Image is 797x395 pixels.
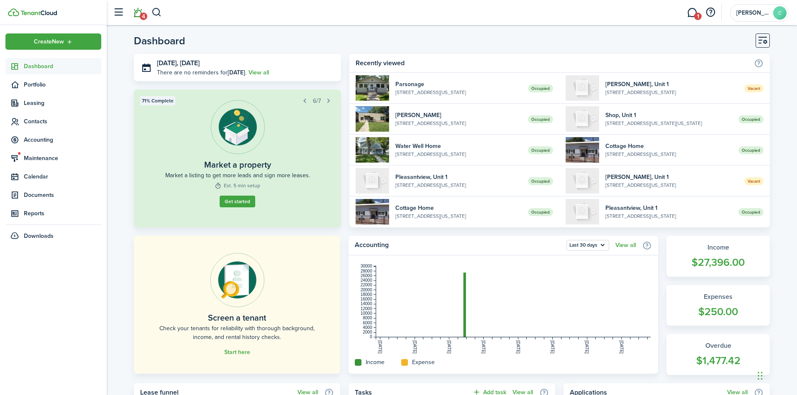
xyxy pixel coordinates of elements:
[738,115,764,123] span: Occupied
[566,75,599,101] img: 1
[24,117,101,126] span: Contacts
[605,181,738,189] widget-list-item-description: [STREET_ADDRESS][US_STATE]
[566,240,609,251] button: Open menu
[566,199,599,224] img: 1
[528,115,553,123] span: Occupied
[755,355,797,395] iframe: Chat Widget
[395,89,522,96] widget-list-item-description: [STREET_ADDRESS][US_STATE]
[356,168,389,194] img: 1
[395,80,522,89] widget-list-item-title: Parsonage
[165,171,310,180] widget-step-description: Market a listing to get more leads and sign more leases.
[744,177,764,185] span: Vacant
[153,324,321,341] home-placeholder-description: Check your tenants for reliability with thorough background, income, and rental history checks.
[361,306,372,311] tspan: 12000
[5,205,101,222] a: Reports
[550,340,555,354] tspan: [DATE]
[24,135,101,144] span: Accounting
[605,150,732,158] widget-list-item-description: [STREET_ADDRESS][US_STATE]
[605,212,732,220] widget-list-item-description: [STREET_ADDRESS][US_STATE]
[605,80,738,89] widget-list-item-title: [PERSON_NAME], Unit 1
[361,301,372,306] tspan: 14000
[585,340,589,354] tspan: [DATE]
[566,137,599,163] img: 1
[675,341,761,351] widget-stats-title: Overdue
[299,95,311,107] button: Prev step
[356,199,389,224] img: 1
[482,340,486,354] tspan: [DATE]
[323,95,335,107] button: Next step
[361,273,372,278] tspan: 26000
[566,168,599,194] img: 1
[134,36,185,46] header-page-title: Dashboard
[395,204,522,212] widget-list-item-title: Cottage Home
[395,150,522,158] widget-list-item-description: [STREET_ADDRESS][US_STATE]
[566,106,599,132] img: 1
[395,120,522,127] widget-list-item-description: [STREET_ADDRESS][US_STATE]
[395,212,522,220] widget-list-item-description: [STREET_ADDRESS][US_STATE]
[605,120,732,127] widget-list-item-description: [STREET_ADDRESS][US_STATE][US_STATE]
[34,39,64,45] span: Create New
[516,340,520,354] tspan: [DATE]
[363,330,373,334] tspan: 2000
[355,240,562,251] home-widget-title: Accounting
[313,97,321,105] span: 6/7
[204,158,271,171] widget-step-title: Market a property
[370,334,372,339] tspan: 0
[361,269,372,273] tspan: 28000
[361,311,372,316] tspan: 10000
[758,363,763,388] div: Drag
[605,204,732,212] widget-list-item-title: Pleasantview, Unit 1
[21,10,57,15] img: TenantCloud
[5,33,101,50] button: Open menu
[412,358,435,367] home-widget-title: Expense
[528,177,553,185] span: Occupied
[140,13,147,20] span: 4
[675,242,761,252] widget-stats-title: Income
[363,325,373,330] tspan: 4000
[366,358,384,367] home-widget-title: Income
[24,154,101,163] span: Maintenance
[378,340,383,354] tspan: [DATE]
[157,58,335,69] h3: [DATE], [DATE]
[224,349,250,356] a: Start here
[703,5,718,20] button: Open resource center
[566,240,609,251] button: Last 30 days
[24,62,101,71] span: Dashboard
[605,89,738,96] widget-list-item-description: [STREET_ADDRESS][US_STATE]
[413,340,417,354] tspan: [DATE]
[249,68,269,77] a: View all
[528,84,553,92] span: Occupied
[8,8,19,16] img: TenantCloud
[694,13,702,20] span: 1
[361,292,372,297] tspan: 18000
[675,292,761,302] widget-stats-title: Expenses
[395,142,522,150] widget-list-item-title: Water Well Home
[24,172,101,181] span: Calendar
[615,242,636,249] a: View all
[666,285,770,326] a: Expenses$250.00
[157,68,246,77] p: There are no reminders for .
[356,58,750,68] home-widget-title: Recently viewed
[215,182,260,189] widget-step-time: Est. 5 min setup
[361,283,372,287] tspan: 22000
[5,58,101,74] a: Dashboard
[228,68,245,77] b: [DATE]
[744,84,764,92] span: Vacant
[361,288,372,292] tspan: 20000
[605,173,738,181] widget-list-item-title: [PERSON_NAME], Unit 1
[220,196,255,207] a: Get started
[675,255,761,270] widget-stats-count: $27,396.00
[110,5,126,20] button: Open sidebar
[605,142,732,150] widget-list-item-title: Cottage Home
[363,321,373,325] tspan: 6000
[361,297,372,301] tspan: 16000
[605,111,732,120] widget-list-item-title: Shop, Unit 1
[528,146,553,154] span: Occupied
[361,264,372,268] tspan: 30000
[619,340,624,354] tspan: [DATE]
[395,181,522,189] widget-list-item-description: [STREET_ADDRESS][US_STATE]
[356,137,389,163] img: 1
[130,2,146,23] a: Notifications
[773,6,787,20] avatar-text: C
